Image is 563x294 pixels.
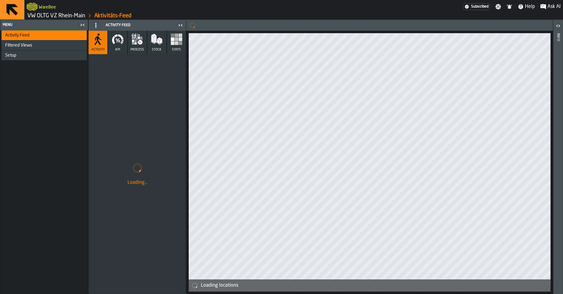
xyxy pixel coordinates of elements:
[525,3,535,10] span: Help
[553,20,563,294] header: Info
[471,5,488,9] span: Subscribed
[538,3,563,10] label: button-toggle-Ask AI
[504,4,515,10] label: button-toggle-Notifications
[5,53,16,58] span: Setup
[556,32,560,292] div: Info
[0,20,88,30] header: Menu
[91,48,105,52] span: Activity
[189,279,551,292] div: alert-Loading locations
[39,4,56,10] h2: Sub Title
[94,12,131,19] a: link-to-/wh/i/44979e6c-6f66-405e-9874-c1e29f02a54a/feed/cb2375cd-a213-45f6-a9a8-871f1953d9f6
[493,4,504,10] label: button-toggle-Settings
[115,48,120,52] span: KPI
[5,43,32,48] span: Filtered Views
[2,51,87,61] li: menu Setup
[27,12,85,19] a: link-to-/wh/i/44979e6c-6f66-405e-9874-c1e29f02a54a/simulations
[176,22,185,29] label: button-toggle-Close me
[463,3,490,10] div: Menu Subscription
[201,282,548,289] div: Loading locations
[2,30,87,40] li: menu Activity Feed
[463,3,490,10] a: link-to-/wh/i/44979e6c-6f66-405e-9874-c1e29f02a54a/settings/billing
[27,1,37,12] a: logo-header
[2,23,78,27] div: Menu
[547,3,561,10] span: Ask AI
[131,48,144,52] span: process
[27,12,294,19] nav: Breadcrumb
[152,48,162,52] span: Stock
[5,33,30,38] span: Activity Feed
[515,3,537,10] label: button-toggle-Help
[172,48,181,52] span: Stats
[90,20,176,30] div: Activity Feed
[2,40,87,51] li: menu Filtered Views
[93,179,181,186] div: Loading...
[78,21,87,29] label: button-toggle-Close me
[554,21,562,32] label: button-toggle-Open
